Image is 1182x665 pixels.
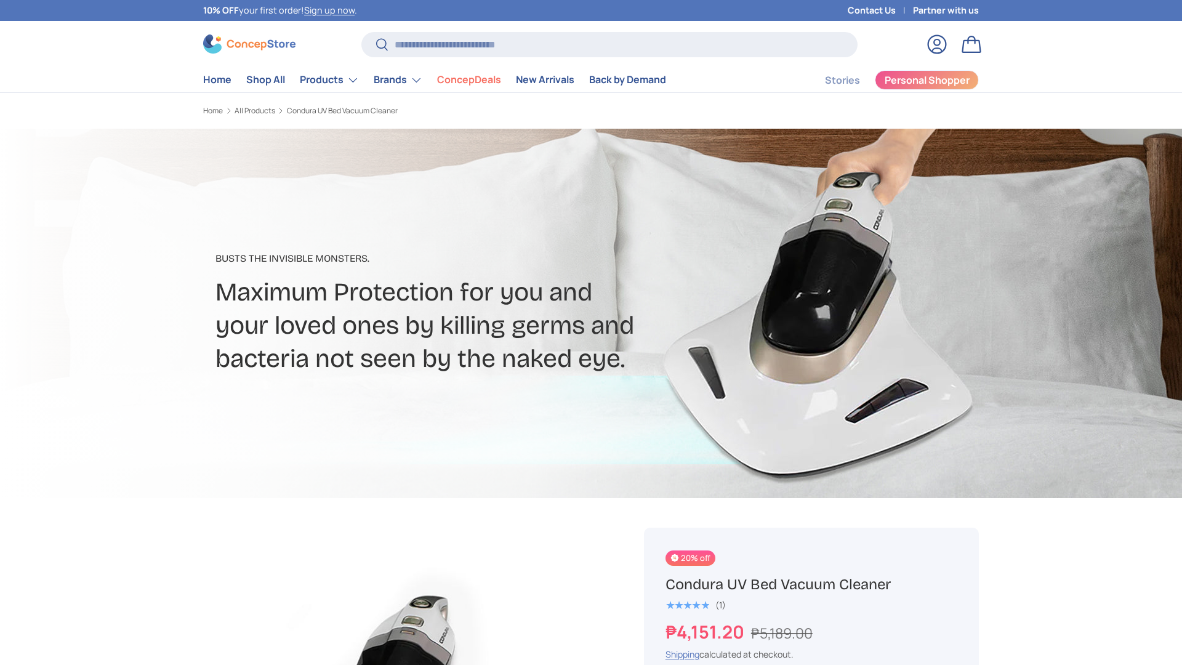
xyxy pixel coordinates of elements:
[203,4,239,16] strong: 10% OFF
[715,600,726,610] div: (1)
[665,648,699,660] a: Shipping
[215,276,688,376] h2: Maximum Protection for you and your loved ones by killing germs and bacteria not seen by the nake...
[875,70,979,90] a: Personal Shopper
[589,68,666,92] a: Back by Demand
[665,575,957,594] h1: Condura UV Bed Vacuum Cleaner
[203,107,223,115] a: Home
[665,550,715,566] span: 20% off
[516,68,574,92] a: New Arrivals
[203,68,666,92] nav: Primary
[795,68,979,92] nav: Secondary
[203,68,231,92] a: Home
[203,105,614,116] nav: Breadcrumbs
[374,68,422,92] a: Brands
[292,68,366,92] summary: Products
[366,68,430,92] summary: Brands
[437,68,501,92] a: ConcepDeals
[665,648,957,661] div: calculated at checkout.
[287,107,398,115] a: Condura UV Bed Vacuum Cleaner
[665,599,709,611] span: ★★★★★
[665,619,747,644] strong: ₱4,151.20
[235,107,275,115] a: All Products
[203,34,295,54] img: ConcepStore
[665,597,726,611] a: 5.0 out of 5.0 stars (1)
[825,68,860,92] a: Stories
[751,623,813,643] s: ₱5,189.00
[304,4,355,16] a: Sign up now
[246,68,285,92] a: Shop All
[665,600,709,611] div: 5.0 out of 5.0 stars
[300,68,359,92] a: Products
[913,4,979,17] a: Partner with us
[885,75,970,85] span: Personal Shopper
[215,251,688,266] p: Busts The Invisible Monsters​.
[203,4,357,17] p: your first order! .
[848,4,913,17] a: Contact Us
